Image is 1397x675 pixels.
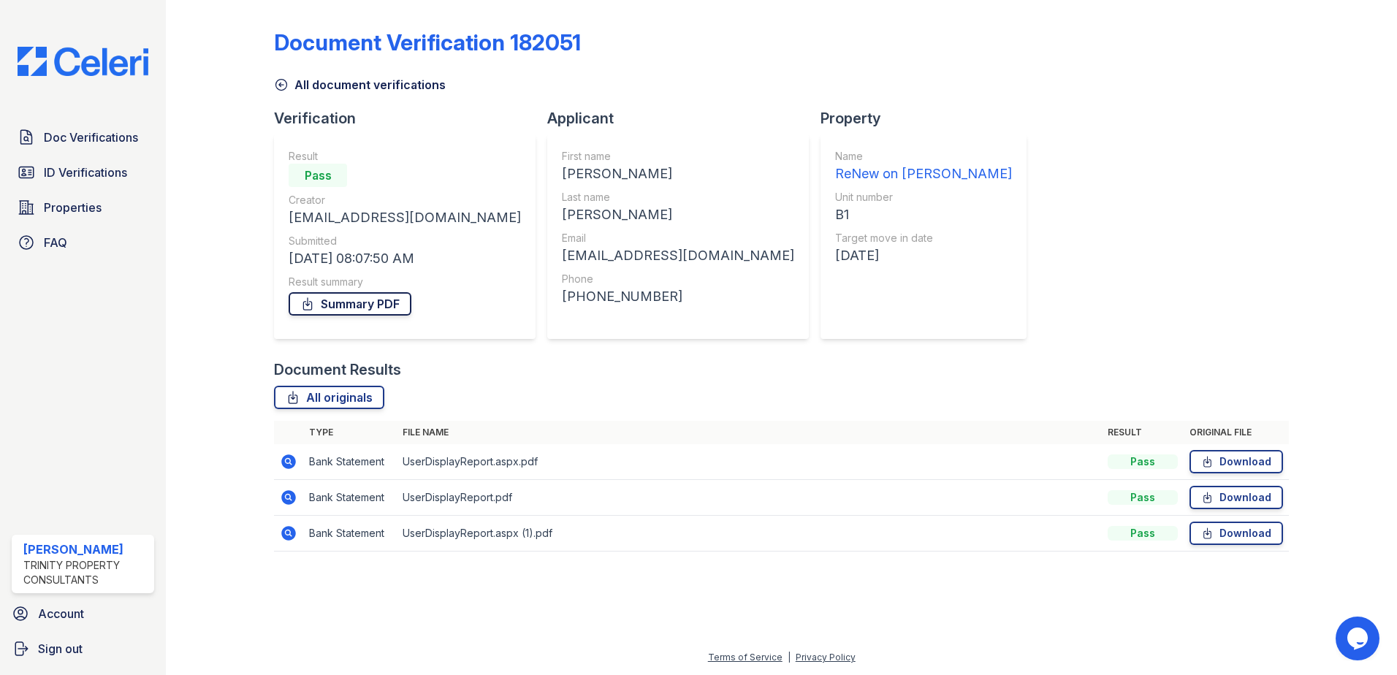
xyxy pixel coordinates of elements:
[6,634,160,663] a: Sign out
[12,158,154,187] a: ID Verifications
[835,164,1012,184] div: ReNew on [PERSON_NAME]
[1108,454,1178,469] div: Pass
[1184,421,1289,444] th: Original file
[303,516,397,552] td: Bank Statement
[6,47,160,76] img: CE_Logo_Blue-a8612792a0a2168367f1c8372b55b34899dd931a85d93a1a3d3e32e68fde9ad4.png
[835,149,1012,184] a: Name ReNew on [PERSON_NAME]
[44,199,102,216] span: Properties
[562,231,794,245] div: Email
[562,286,794,307] div: [PHONE_NUMBER]
[1108,526,1178,541] div: Pass
[289,248,521,269] div: [DATE] 08:07:50 AM
[397,480,1102,516] td: UserDisplayReport.pdf
[562,245,794,266] div: [EMAIL_ADDRESS][DOMAIN_NAME]
[1336,617,1382,660] iframe: chat widget
[12,228,154,257] a: FAQ
[303,480,397,516] td: Bank Statement
[788,652,791,663] div: |
[708,652,783,663] a: Terms of Service
[6,599,160,628] a: Account
[274,386,384,409] a: All originals
[289,193,521,207] div: Creator
[303,421,397,444] th: Type
[274,76,446,94] a: All document verifications
[1189,486,1283,509] a: Download
[38,640,83,657] span: Sign out
[12,123,154,152] a: Doc Verifications
[289,275,521,289] div: Result summary
[289,234,521,248] div: Submitted
[23,541,148,558] div: [PERSON_NAME]
[796,652,856,663] a: Privacy Policy
[44,234,67,251] span: FAQ
[38,605,84,622] span: Account
[821,108,1038,129] div: Property
[562,272,794,286] div: Phone
[289,207,521,228] div: [EMAIL_ADDRESS][DOMAIN_NAME]
[835,190,1012,205] div: Unit number
[562,190,794,205] div: Last name
[397,421,1102,444] th: File name
[562,164,794,184] div: [PERSON_NAME]
[303,444,397,480] td: Bank Statement
[835,231,1012,245] div: Target move in date
[397,516,1102,552] td: UserDisplayReport.aspx (1).pdf
[1189,450,1283,473] a: Download
[397,444,1102,480] td: UserDisplayReport.aspx.pdf
[562,149,794,164] div: First name
[547,108,821,129] div: Applicant
[274,108,547,129] div: Verification
[12,193,154,222] a: Properties
[1102,421,1184,444] th: Result
[289,149,521,164] div: Result
[835,149,1012,164] div: Name
[562,205,794,225] div: [PERSON_NAME]
[289,164,347,187] div: Pass
[274,29,581,56] div: Document Verification 182051
[835,245,1012,266] div: [DATE]
[23,558,148,587] div: Trinity Property Consultants
[274,359,401,380] div: Document Results
[1189,522,1283,545] a: Download
[44,129,138,146] span: Doc Verifications
[44,164,127,181] span: ID Verifications
[835,205,1012,225] div: B1
[1108,490,1178,505] div: Pass
[289,292,411,316] a: Summary PDF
